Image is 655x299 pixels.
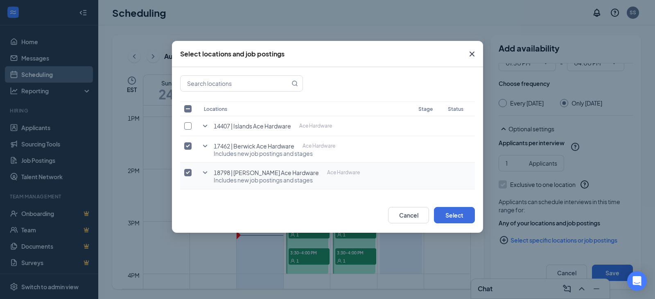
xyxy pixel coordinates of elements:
span: 17462 | Berwick Ace Hardware [214,142,294,150]
div: Open Intercom Messenger [627,271,647,291]
button: Cancel [388,207,429,223]
th: Locations [200,101,414,116]
p: Ace Hardware [299,122,332,130]
input: Search locations [181,76,290,91]
span: 14407 | Islands Ace Hardware [214,122,291,130]
svg: MagnifyingGlass [291,80,298,87]
svg: SmallChevronDown [200,141,210,151]
th: Stage [414,101,444,116]
button: Select [434,207,475,223]
svg: SmallChevronDown [200,121,210,131]
div: Select locations and job postings [180,49,285,58]
span: 18798 | [PERSON_NAME] Ace Hardware [214,169,319,177]
button: Close [461,41,483,67]
p: Ace Hardware [327,169,360,177]
span: Includes new job postings and stages [214,176,360,184]
span: Includes new job postings and stages [214,149,335,157]
svg: SmallChevronDown [200,168,210,178]
p: Ace Hardware [303,142,335,150]
th: Status [444,101,475,116]
svg: Cross [467,49,477,59]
